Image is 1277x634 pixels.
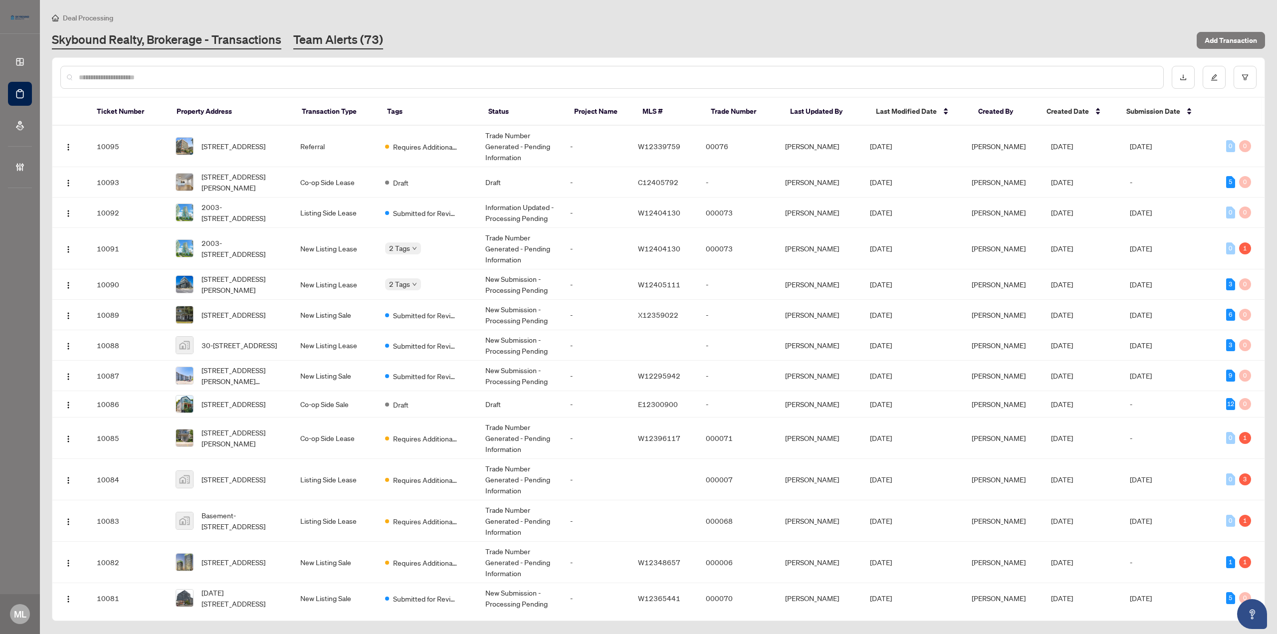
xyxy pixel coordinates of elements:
[393,340,458,351] span: Submitted for Review
[176,512,193,529] img: thumbnail-img
[562,228,630,269] td: -
[698,167,777,198] td: -
[412,282,417,287] span: down
[89,361,168,391] td: 10087
[480,98,566,126] th: Status
[393,310,458,321] span: Submitted for Review
[477,361,562,391] td: New Submission - Processing Pending
[777,167,862,198] td: [PERSON_NAME]
[972,475,1026,484] span: [PERSON_NAME]
[202,340,277,351] span: 30-[STREET_ADDRESS]
[176,367,193,384] img: thumbnail-img
[60,368,76,384] button: Logo
[64,435,72,443] img: Logo
[393,208,458,218] span: Submitted for Review
[64,518,72,526] img: Logo
[89,126,168,167] td: 10095
[176,396,193,413] img: thumbnail-img
[698,126,777,167] td: 00076
[89,228,168,269] td: 10091
[698,459,777,500] td: 000007
[777,500,862,542] td: [PERSON_NAME]
[972,400,1026,409] span: [PERSON_NAME]
[1122,391,1218,418] td: -
[64,281,72,289] img: Logo
[202,474,265,485] span: [STREET_ADDRESS]
[777,228,862,269] td: [PERSON_NAME]
[638,142,680,151] span: W12339759
[52,31,281,49] a: Skybound Realty, Brokerage - Transactions
[89,330,168,361] td: 10088
[292,269,377,300] td: New Listing Lease
[202,427,284,449] span: [STREET_ADDRESS][PERSON_NAME]
[1239,515,1251,527] div: 1
[202,510,284,532] span: Basement-[STREET_ADDRESS]
[477,198,562,228] td: Information Updated - Processing Pending
[1051,178,1073,187] span: [DATE]
[393,516,458,527] span: Requires Additional Docs
[1122,361,1218,391] td: [DATE]
[1242,74,1249,81] span: filter
[1203,66,1226,89] button: edit
[972,244,1026,253] span: [PERSON_NAME]
[562,167,630,198] td: -
[202,141,265,152] span: [STREET_ADDRESS]
[870,178,892,187] span: [DATE]
[1051,516,1073,525] span: [DATE]
[176,174,193,191] img: thumbnail-img
[638,244,680,253] span: W12404130
[294,98,379,126] th: Transaction Type
[393,141,458,152] span: Requires Additional Docs
[638,400,678,409] span: E12300900
[1226,515,1235,527] div: 0
[1118,98,1215,126] th: Submission Date
[1239,432,1251,444] div: 1
[777,418,862,459] td: [PERSON_NAME]
[1239,473,1251,485] div: 3
[698,198,777,228] td: 000073
[698,269,777,300] td: -
[870,341,892,350] span: [DATE]
[1122,583,1218,614] td: [DATE]
[202,399,265,410] span: [STREET_ADDRESS]
[698,361,777,391] td: -
[698,330,777,361] td: -
[1051,208,1073,217] span: [DATE]
[870,208,892,217] span: [DATE]
[562,583,630,614] td: -
[870,558,892,567] span: [DATE]
[1051,244,1073,253] span: [DATE]
[60,430,76,446] button: Logo
[477,500,562,542] td: Trade Number Generated - Pending Information
[1047,106,1089,117] span: Created Date
[89,391,168,418] td: 10086
[1051,558,1073,567] span: [DATE]
[176,306,193,323] img: thumbnail-img
[638,558,680,567] span: W12348657
[477,126,562,167] td: Trade Number Generated - Pending Information
[60,174,76,190] button: Logo
[292,542,377,583] td: New Listing Sale
[1226,140,1235,152] div: 0
[293,31,383,49] a: Team Alerts (73)
[1122,126,1218,167] td: [DATE]
[1239,592,1251,604] div: 0
[169,98,294,126] th: Property Address
[782,98,867,126] th: Last Updated By
[562,126,630,167] td: -
[1226,309,1235,321] div: 6
[60,471,76,487] button: Logo
[412,246,417,251] span: down
[638,310,678,319] span: X12359022
[292,126,377,167] td: Referral
[972,280,1026,289] span: [PERSON_NAME]
[638,280,680,289] span: W12405111
[868,98,970,126] th: Last Modified Date
[477,459,562,500] td: Trade Number Generated - Pending Information
[60,337,76,353] button: Logo
[1051,142,1073,151] span: [DATE]
[477,583,562,614] td: New Submission - Processing Pending
[477,269,562,300] td: New Submission - Processing Pending
[60,138,76,154] button: Logo
[1172,66,1195,89] button: download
